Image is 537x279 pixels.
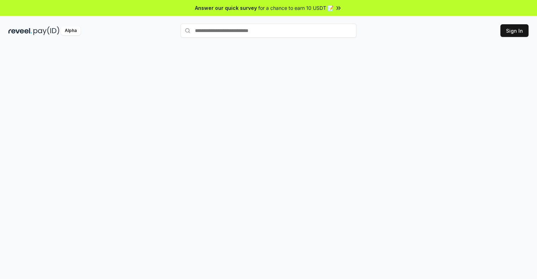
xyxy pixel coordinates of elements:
[61,26,81,35] div: Alpha
[33,26,59,35] img: pay_id
[258,4,334,12] span: for a chance to earn 10 USDT 📝
[8,26,32,35] img: reveel_dark
[195,4,257,12] span: Answer our quick survey
[500,24,529,37] button: Sign In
